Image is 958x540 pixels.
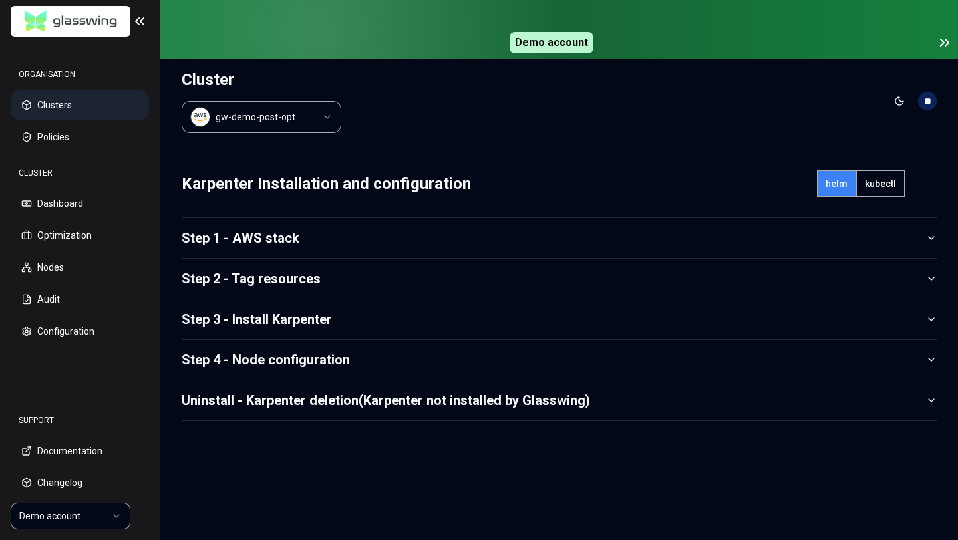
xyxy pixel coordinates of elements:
[510,32,593,53] span: Demo account
[11,90,149,120] button: Clusters
[182,229,299,247] div: Step 1 - AWS stack
[194,110,207,124] img: aws
[182,259,937,299] button: Step 2 - Tag resources
[11,436,149,466] button: Documentation
[11,468,149,497] button: Changelog
[19,6,122,37] img: GlassWing
[182,218,937,258] button: Step 1 - AWS stack
[182,310,332,329] div: Step 3 - Install Karpenter
[11,221,149,250] button: Optimization
[182,269,321,288] div: Step 2 - Tag resources
[856,170,905,197] button: kubectl
[11,160,149,186] div: CLUSTER
[182,101,341,133] button: Select a value
[11,317,149,346] button: Configuration
[182,172,471,196] h1: Karpenter Installation and configuration
[11,122,149,152] button: Policies
[182,340,937,380] button: Step 4 - Node configuration
[182,69,341,90] h1: Cluster
[826,179,848,188] label: helm
[11,189,149,218] button: Dashboard
[865,179,896,188] label: kubectl
[11,253,149,282] button: Nodes
[11,407,149,434] div: SUPPORT
[11,61,149,88] div: ORGANISATION
[182,299,937,339] button: Step 3 - Install Karpenter
[11,285,149,314] button: Audit
[216,110,295,124] div: gw-demo-post-opt
[182,380,937,420] button: Uninstall - Karpenter deletion(Karpenter not installed by Glasswing)
[817,170,856,197] button: helm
